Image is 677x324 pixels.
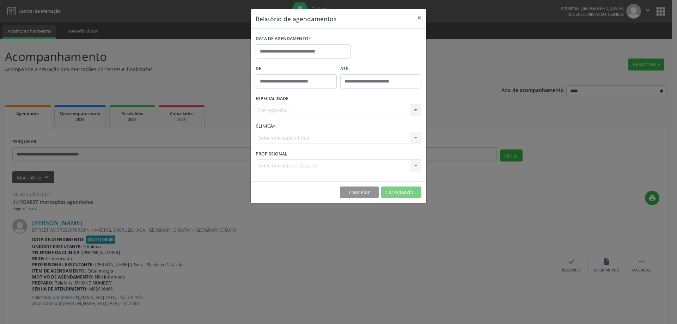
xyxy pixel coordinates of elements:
button: Carregando... [381,187,421,198]
label: ATÉ [340,63,421,74]
label: De [256,63,337,74]
label: CLÍNICA [256,121,275,132]
button: Cancelar [340,187,379,198]
label: DATA DE AGENDAMENTO [256,33,311,44]
label: PROFISSIONAL [256,148,287,159]
label: ESPECIALIDADE [256,93,288,104]
h5: Relatório de agendamentos [256,14,336,23]
button: Close [412,9,426,26]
